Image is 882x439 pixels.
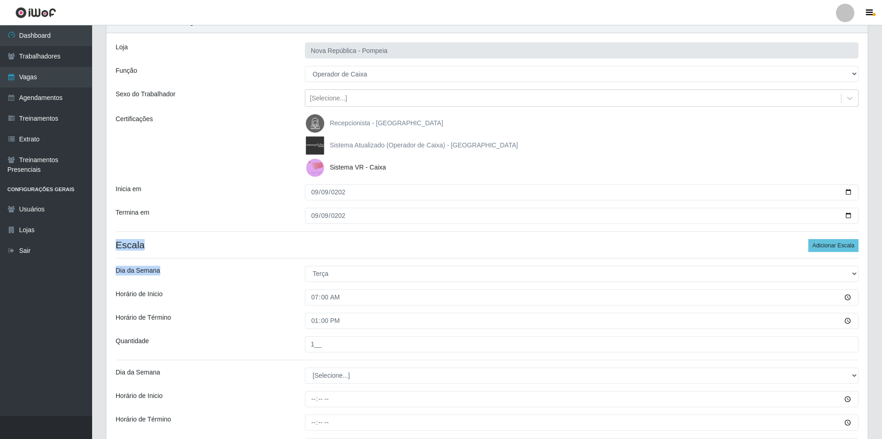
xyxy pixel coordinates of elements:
[116,184,141,194] label: Inicia em
[116,114,153,124] label: Certificações
[116,89,175,99] label: Sexo do Trabalhador
[305,415,859,431] input: 00:00
[116,415,171,424] label: Horário de Término
[808,239,859,252] button: Adicionar Escala
[306,114,328,133] img: Recepcionista - Nova República
[116,239,859,251] h4: Escala
[116,266,160,275] label: Dia da Semana
[116,289,163,299] label: Horário de Inicio
[306,136,328,155] img: Sistema Atualizado (Operador de Caixa) - Nova Republica
[305,391,859,407] input: 00:00
[116,42,128,52] label: Loja
[116,336,149,346] label: Quantidade
[305,208,859,224] input: 00/00/0000
[330,164,386,171] span: Sistema VR - Caixa
[116,368,160,377] label: Dia da Semana
[306,158,328,177] img: Sistema VR - Caixa
[116,313,171,322] label: Horário de Término
[330,119,443,127] span: Recepcionista - [GEOGRAPHIC_DATA]
[305,336,859,352] input: Informe a quantidade...
[305,313,859,329] input: 00:00
[330,141,518,149] span: Sistema Atualizado (Operador de Caixa) - [GEOGRAPHIC_DATA]
[116,208,149,217] label: Termina em
[116,66,137,76] label: Função
[305,289,859,305] input: 00:00
[310,94,347,103] div: [Selecione...]
[305,184,859,200] input: 00/00/0000
[15,7,56,18] img: CoreUI Logo
[116,391,163,401] label: Horário de Inicio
